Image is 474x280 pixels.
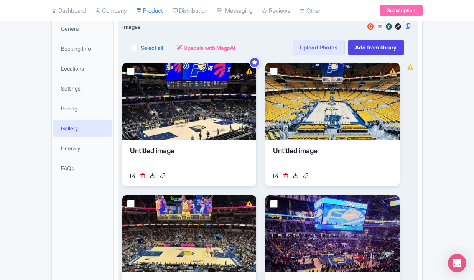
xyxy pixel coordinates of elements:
div: Untitled image [273,146,392,169]
a: Booking Info [53,40,112,57]
a: Gallery [53,120,112,137]
div: Open Intercom Messenger [448,254,466,272]
label: Select all [141,44,163,52]
a: Pricing [53,100,112,117]
span: Upscale with MagpAI [184,44,235,52]
span: Images [122,23,140,31]
a: Locations [53,60,112,77]
a: General [53,20,112,37]
a: Subscription [380,5,423,16]
a: Upscale with MagpAI [177,44,235,52]
a: Settings [53,80,112,97]
a: Itinerary [53,140,112,157]
a: Upload Photos [293,40,345,55]
a: FAQs [53,160,112,177]
a: Add from library [348,40,404,55]
img: expedia-review-widget-01-6a8748bc8b83530f19f0577495396935.svg [393,23,403,30]
img: musement-review-widget-01-cdcb82dea4530aa52f361e0f447f8f5f.svg [375,23,384,30]
img: getyourguide-review-widget-01-c9ff127aecadc9be5c96765474840e58.svg [366,23,375,30]
img: viator-review-widget-01-363d65f17b203e82e80c83508294f9cc.svg [384,23,393,30]
div: Untitled image [130,146,249,169]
